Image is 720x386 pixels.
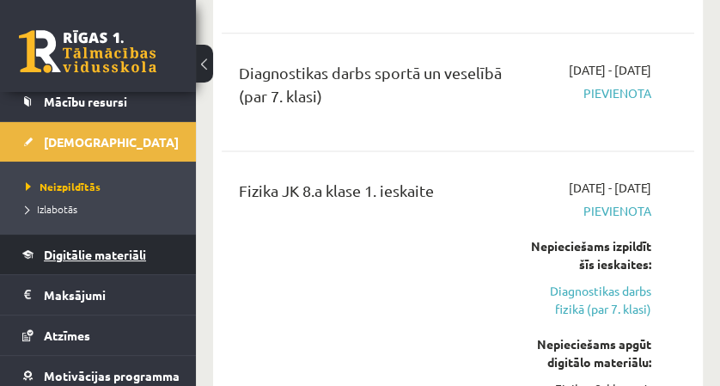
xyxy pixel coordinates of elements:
a: [DEMOGRAPHIC_DATA] [22,122,174,162]
span: [DATE] - [DATE] [569,179,651,197]
div: Nepieciešams izpildīt šīs ieskaites: [531,237,651,273]
a: Mācību resursi [22,82,174,121]
span: Motivācijas programma [44,368,180,383]
a: Digitālie materiāli [22,235,174,274]
a: Diagnostikas darbs fizikā (par 7. klasi) [531,282,651,318]
span: Atzīmes [44,328,90,343]
a: Izlabotās [26,201,179,217]
a: Atzīmes [22,316,174,355]
span: Neizpildītās [26,180,101,193]
div: Diagnostikas darbs sportā un veselībā (par 7. klasi) [239,61,505,116]
span: Digitālie materiāli [44,247,146,262]
span: Izlabotās [26,202,77,216]
a: Neizpildītās [26,179,179,194]
a: Rīgas 1. Tālmācības vidusskola [19,30,156,73]
span: [DATE] - [DATE] [569,61,651,79]
a: Maksājumi [22,275,174,315]
span: [DEMOGRAPHIC_DATA] [44,134,179,150]
legend: Maksājumi [44,275,174,315]
span: Pievienota [531,84,651,102]
span: Mācību resursi [44,94,127,109]
span: Pievienota [531,202,651,220]
div: Nepieciešams apgūt digitālo materiālu: [531,335,651,371]
div: Fizika JK 8.a klase 1. ieskaite [239,179,505,211]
